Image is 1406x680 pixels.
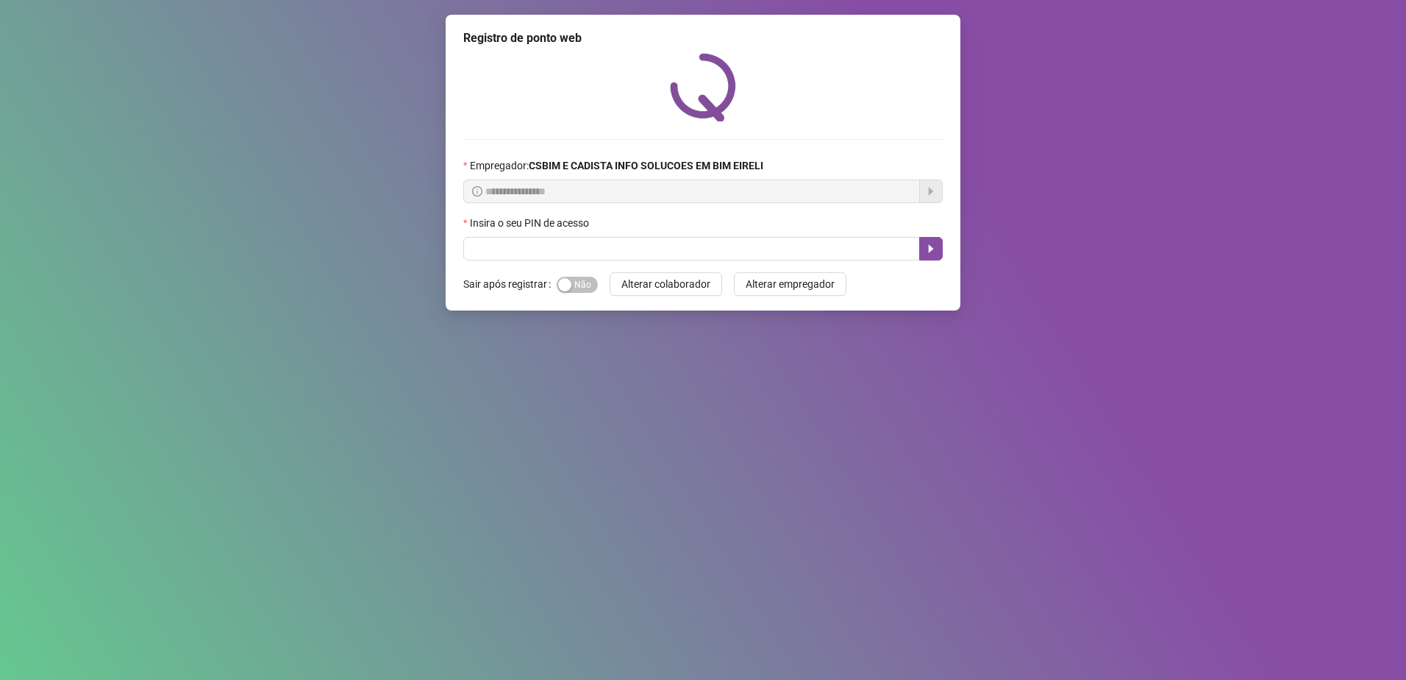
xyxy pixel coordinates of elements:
[463,215,599,231] label: Insira o seu PIN de acesso
[472,186,482,196] span: info-circle
[734,272,846,296] button: Alterar empregador
[463,29,943,47] div: Registro de ponto web
[746,276,835,292] span: Alterar empregador
[463,272,557,296] label: Sair após registrar
[470,157,763,174] span: Empregador :
[610,272,722,296] button: Alterar colaborador
[529,160,763,171] strong: CSBIM E CADISTA INFO SOLUCOES EM BIM EIRELI
[621,276,710,292] span: Alterar colaborador
[925,243,937,255] span: caret-right
[670,53,736,121] img: QRPoint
